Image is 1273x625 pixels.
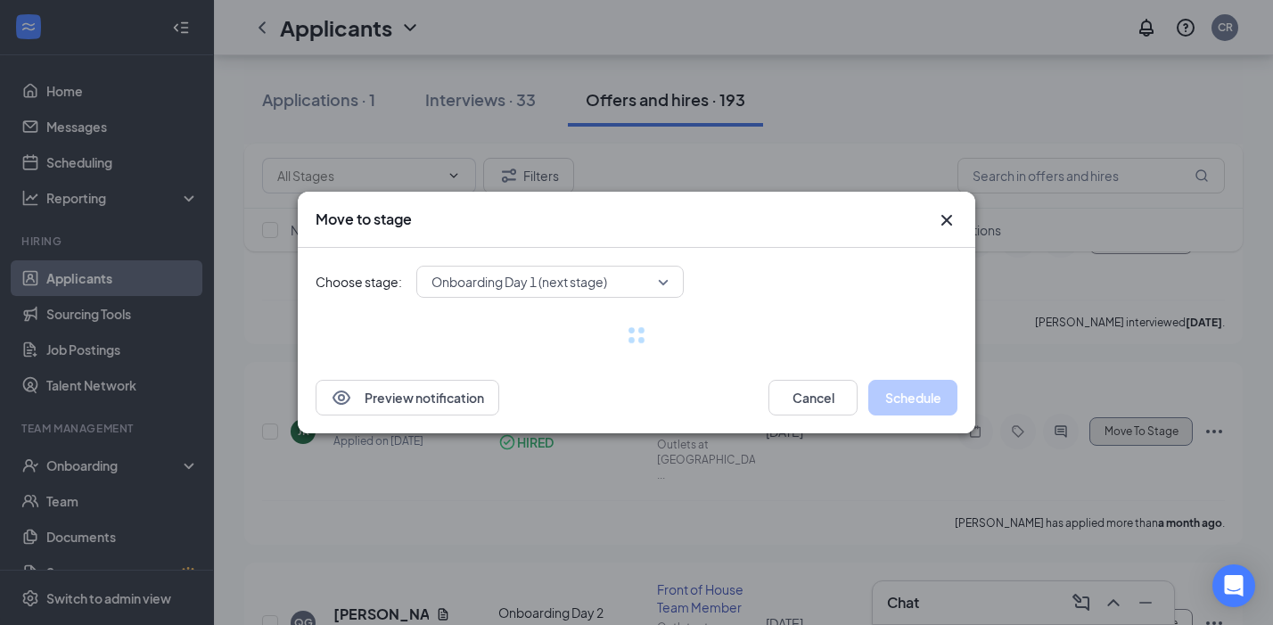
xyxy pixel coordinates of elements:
button: Schedule [868,380,957,415]
h3: Move to stage [316,210,412,229]
button: Close [936,210,957,231]
button: EyePreview notification [316,380,499,415]
svg: Cross [936,210,957,231]
span: Choose stage: [316,272,402,292]
span: Onboarding Day 1 (next stage) [431,268,607,295]
div: Open Intercom Messenger [1212,564,1255,607]
svg: Eye [331,387,352,408]
button: Cancel [768,380,858,415]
